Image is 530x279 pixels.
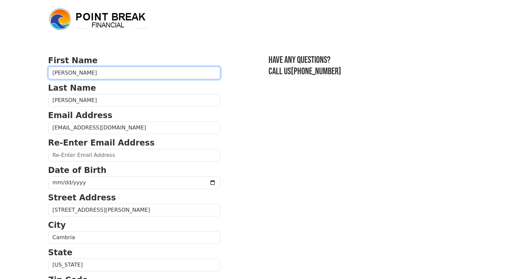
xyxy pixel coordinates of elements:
[48,166,106,175] strong: Date of Birth
[48,220,66,230] strong: City
[48,56,98,65] strong: First Name
[48,7,149,31] img: logo.png
[269,66,482,77] h3: Call us
[48,111,112,120] strong: Email Address
[48,94,220,107] input: Last Name
[48,121,220,134] input: Email Address
[48,248,73,257] strong: State
[269,55,482,66] h3: Have any questions?
[48,193,116,202] strong: Street Address
[48,231,220,244] input: City
[48,83,96,93] strong: Last Name
[48,149,220,162] input: Re-Enter Email Address
[48,204,220,216] input: Street Address
[291,66,341,77] a: [PHONE_NUMBER]
[48,138,155,148] strong: Re-Enter Email Address
[48,67,220,79] input: First Name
